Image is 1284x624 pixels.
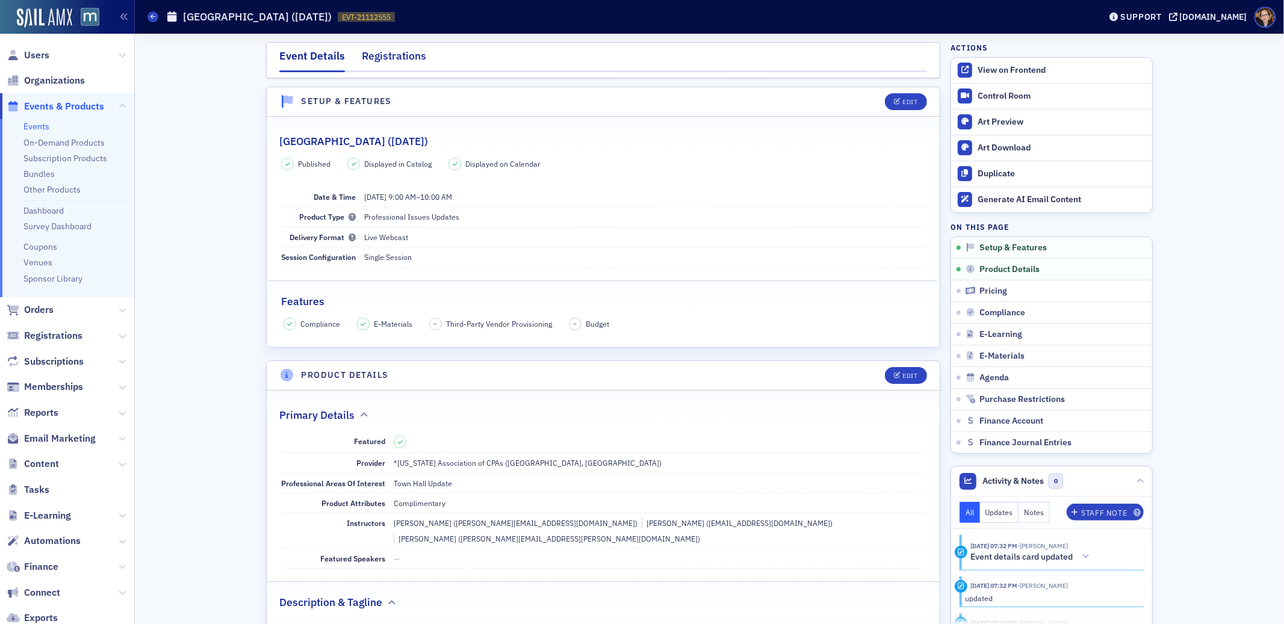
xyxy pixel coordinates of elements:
a: Organizations [7,74,85,87]
button: Edit [885,93,926,110]
span: Dee Sullivan [1018,581,1068,590]
span: — [394,554,400,563]
span: Profile [1255,7,1276,28]
span: Displayed on Calendar [465,158,541,169]
span: Finance [24,560,58,573]
button: Duplicate [951,161,1152,187]
a: Tasks [7,483,49,496]
div: Art Preview [978,117,1146,128]
span: Organizations [24,74,85,87]
a: Finance [7,560,58,573]
div: [PERSON_NAME] ([PERSON_NAME][EMAIL_ADDRESS][PERSON_NAME][DOMAIN_NAME]) [394,533,700,544]
time: 7/10/2025 07:32 PM [971,542,1018,550]
span: Delivery Format [290,232,356,242]
a: Content [7,457,59,471]
div: Complimentary [394,498,445,508]
h5: Event details card updated [971,552,1073,563]
div: Staff Note [1082,510,1127,516]
a: Connect [7,586,60,599]
a: View on Frontend [951,58,1152,83]
div: updated [966,593,1136,604]
div: Event Details [279,48,345,72]
a: Subscriptions [7,355,84,368]
span: Agenda [980,372,1010,383]
span: Setup & Features [980,242,1047,253]
a: On-Demand Products [23,137,105,148]
span: Purchase Restrictions [980,394,1065,405]
a: Registrations [7,329,82,342]
button: Edit [885,367,926,384]
img: SailAMX [81,8,99,26]
h4: Product Details [302,369,389,382]
img: SailAMX [17,8,72,28]
span: Content [24,457,59,471]
div: Edit [903,372,918,379]
span: Professional Areas Of Interest [281,478,385,488]
div: Edit [903,99,918,105]
span: *[US_STATE] Association of CPAs ([GEOGRAPHIC_DATA], [GEOGRAPHIC_DATA]) [394,458,662,468]
a: Subscription Products [23,153,107,164]
a: Coupons [23,241,57,252]
span: Featured Speakers [320,554,385,563]
span: E-Learning [24,509,71,522]
div: Town Hall Update [394,478,452,489]
h2: Features [281,294,324,309]
a: Survey Dashboard [23,221,91,232]
h2: Primary Details [279,407,355,423]
span: Single Session [364,252,412,262]
span: Budget [586,318,609,329]
span: Session Configuration [281,252,356,262]
span: Automations [24,534,81,548]
time: 10:00 AM [420,192,452,202]
span: Finance Account [980,416,1044,427]
a: Users [7,49,49,62]
span: Published [298,158,330,169]
div: Generate AI Email Content [978,194,1146,205]
span: Displayed in Catalog [364,158,432,169]
div: View on Frontend [978,65,1146,76]
span: Pricing [980,286,1008,297]
span: E-Materials [980,351,1025,362]
span: Registrations [24,329,82,342]
span: Product Attributes [321,498,385,508]
div: [PERSON_NAME] ([PERSON_NAME][EMAIL_ADDRESS][DOMAIN_NAME]) [394,517,637,528]
div: [DOMAIN_NAME] [1180,11,1247,22]
a: Venues [23,257,52,268]
span: Provider [356,458,385,468]
span: Finance Journal Entries [980,437,1072,448]
span: Orders [24,303,54,317]
button: All [960,502,980,523]
a: Dashboard [23,205,64,216]
span: Activity & Notes [983,475,1044,487]
div: Control Room [978,91,1146,102]
a: E-Learning [7,509,71,522]
div: Support [1120,11,1162,22]
span: EVT-21112555 [342,12,391,22]
span: Email Marketing [24,432,96,445]
span: – [364,192,452,202]
a: Art Preview [951,109,1152,135]
span: Compliance [300,318,340,329]
span: Memberships [24,380,83,394]
div: [PERSON_NAME] ([EMAIL_ADDRESS][DOMAIN_NAME]) [642,517,833,528]
h2: Description & Tagline [279,595,382,610]
a: Reports [7,406,58,419]
a: Sponsor Library [23,273,82,284]
span: [DATE] [364,192,386,202]
span: E-Learning [980,329,1023,340]
span: Date & Time [314,192,356,202]
a: Orders [7,303,54,317]
span: Third-Party Vendor Provisioning [446,318,552,329]
a: Events [23,121,49,132]
button: Notes [1019,502,1050,523]
span: Compliance [980,307,1026,318]
span: Events & Products [24,100,104,113]
span: 0 [1049,474,1064,489]
span: Product Details [980,264,1040,275]
a: Bundles [23,168,55,179]
div: Registrations [362,48,426,70]
span: Instructors [347,518,385,528]
a: Memberships [7,380,83,394]
button: Event details card updated [971,551,1094,563]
